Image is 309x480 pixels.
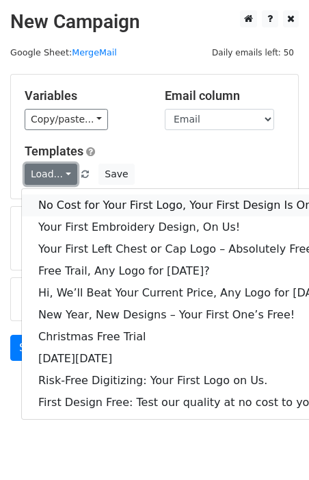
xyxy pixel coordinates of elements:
[25,164,77,185] a: Load...
[241,414,309,480] iframe: Chat Widget
[72,47,117,58] a: MergeMail
[165,88,284,103] h5: Email column
[10,10,299,34] h2: New Campaign
[207,47,299,58] a: Daily emails left: 50
[25,88,144,103] h5: Variables
[207,45,299,60] span: Daily emails left: 50
[10,335,55,361] a: Send
[25,109,108,130] a: Copy/paste...
[98,164,134,185] button: Save
[10,47,117,58] small: Google Sheet:
[25,144,83,158] a: Templates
